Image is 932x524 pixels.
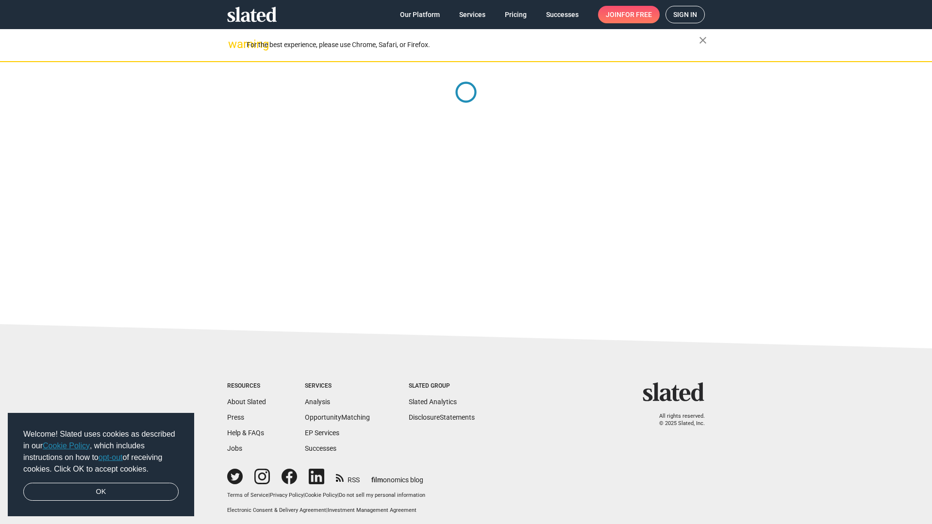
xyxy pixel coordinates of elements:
[270,492,303,498] a: Privacy Policy
[697,34,709,46] mat-icon: close
[227,413,244,421] a: Press
[497,6,534,23] a: Pricing
[371,476,383,484] span: film
[303,492,305,498] span: |
[336,470,360,485] a: RSS
[546,6,579,23] span: Successes
[227,398,266,406] a: About Slated
[339,492,425,499] button: Do not sell my personal information
[451,6,493,23] a: Services
[371,468,423,485] a: filmonomics blog
[305,382,370,390] div: Services
[505,6,527,23] span: Pricing
[673,6,697,23] span: Sign in
[227,429,264,437] a: Help & FAQs
[328,507,416,513] a: Investment Management Agreement
[305,492,337,498] a: Cookie Policy
[305,429,339,437] a: EP Services
[99,453,123,461] a: opt-out
[228,38,240,50] mat-icon: warning
[409,413,475,421] a: DisclosureStatements
[409,382,475,390] div: Slated Group
[227,507,326,513] a: Electronic Consent & Delivery Agreement
[598,6,660,23] a: Joinfor free
[227,444,242,452] a: Jobs
[227,382,266,390] div: Resources
[621,6,652,23] span: for free
[8,413,194,517] div: cookieconsent
[305,444,336,452] a: Successes
[305,413,370,421] a: OpportunityMatching
[326,507,328,513] span: |
[23,428,179,475] span: Welcome! Slated uses cookies as described in our , which includes instructions on how to of recei...
[247,38,699,51] div: For the best experience, please use Chrome, Safari, or Firefox.
[227,492,268,498] a: Terms of Service
[337,492,339,498] span: |
[43,442,90,450] a: Cookie Policy
[392,6,448,23] a: Our Platform
[459,6,485,23] span: Services
[409,398,457,406] a: Slated Analytics
[305,398,330,406] a: Analysis
[23,483,179,501] a: dismiss cookie message
[606,6,652,23] span: Join
[666,6,705,23] a: Sign in
[400,6,440,23] span: Our Platform
[268,492,270,498] span: |
[538,6,586,23] a: Successes
[649,413,705,427] p: All rights reserved. © 2025 Slated, Inc.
